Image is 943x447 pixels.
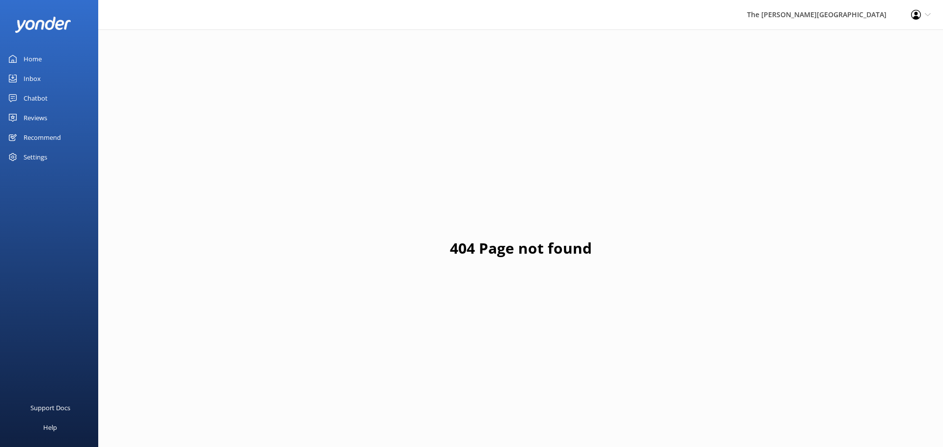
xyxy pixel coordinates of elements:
div: Chatbot [24,88,48,108]
div: Help [43,418,57,437]
div: Recommend [24,128,61,147]
div: Reviews [24,108,47,128]
img: yonder-white-logo.png [15,17,71,33]
div: Settings [24,147,47,167]
div: Inbox [24,69,41,88]
div: Support Docs [30,398,70,418]
h1: 404 Page not found [450,237,592,260]
div: Home [24,49,42,69]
